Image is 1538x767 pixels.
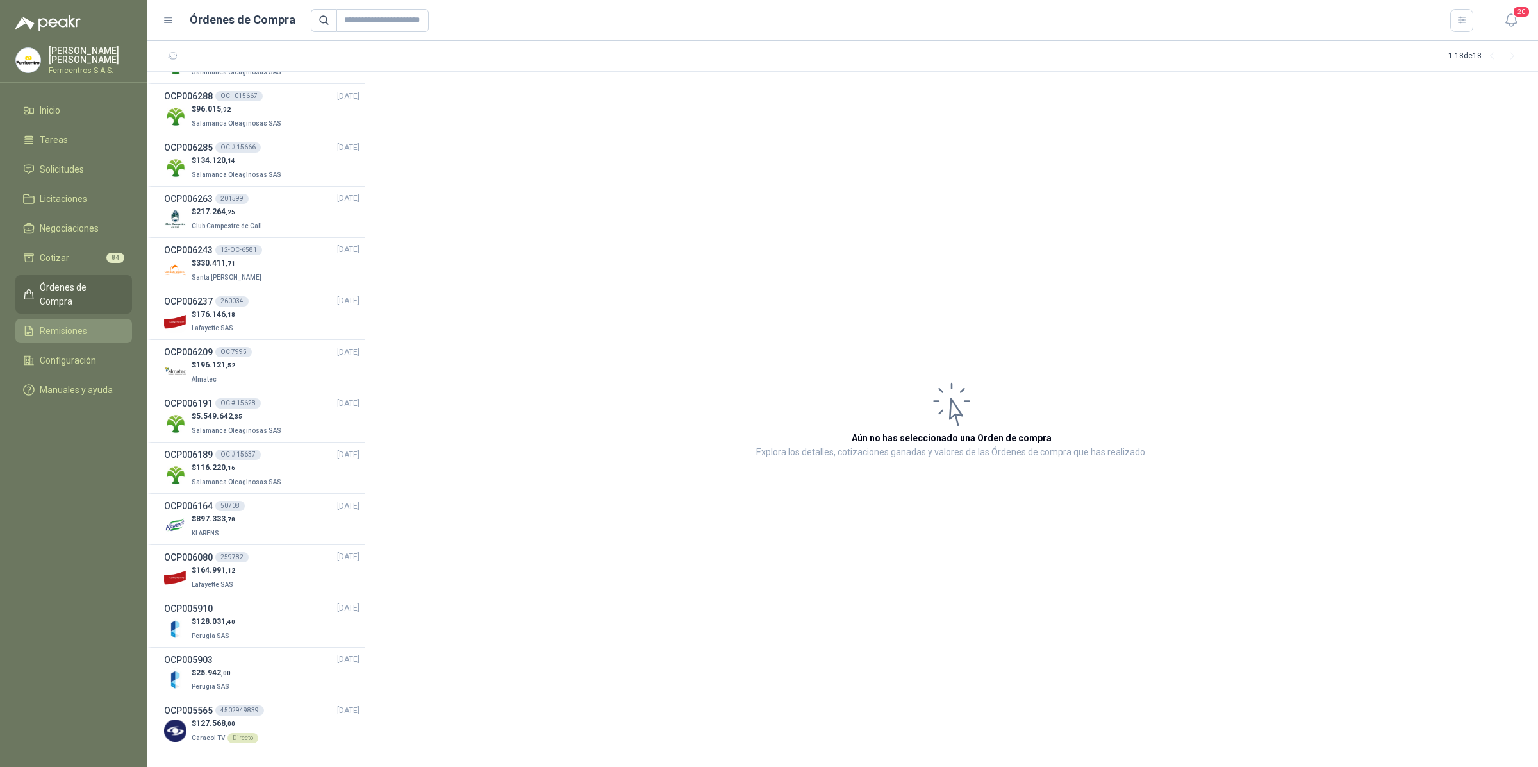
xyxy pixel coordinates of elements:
span: 127.568 [196,719,235,728]
button: 20 [1500,9,1523,32]
span: [DATE] [337,653,360,666]
span: Inicio [40,103,60,117]
a: OCP0055654502949839[DATE] Company Logo$127.568,00Caracol TVDirecto [164,704,360,744]
p: $ [192,308,236,321]
span: 84 [106,253,124,263]
span: Licitaciones [40,192,87,206]
img: Company Logo [164,310,186,333]
span: 116.220 [196,463,235,472]
span: Remisiones [40,324,87,338]
a: OCP006263201599[DATE] Company Logo$217.264,25Club Campestre de Cali [164,192,360,232]
h3: OCP006285 [164,140,213,155]
h3: OCP006189 [164,448,213,462]
img: Company Logo [164,618,186,640]
h3: OCP006080 [164,550,213,564]
a: Tareas [15,128,132,152]
p: Explora los detalles, cotizaciones ganadas y valores de las Órdenes de compra que has realizado. [756,445,1147,460]
img: Company Logo [164,208,186,230]
p: [PERSON_NAME] [PERSON_NAME] [49,46,132,64]
div: OC # 15628 [215,398,261,409]
span: Caracol TV [192,734,225,741]
a: OCP005903[DATE] Company Logo$25.942,00Perugia SAS [164,653,360,693]
h3: OCP006209 [164,345,213,359]
span: 96.015 [196,105,231,114]
h3: OCP006263 [164,192,213,206]
span: 25.942 [196,668,231,677]
h3: OCP006164 [164,499,213,513]
div: 201599 [215,194,249,204]
a: Negociaciones [15,216,132,240]
div: 1 - 18 de 18 [1448,46,1523,67]
p: Ferricentros S.A.S. [49,67,132,74]
p: $ [192,513,235,525]
span: ,18 [226,311,235,318]
span: Salamanca Oleaginosas SAS [192,171,281,178]
a: Configuración [15,348,132,373]
div: OC 7995 [215,347,252,357]
h3: OCP005903 [164,653,213,667]
div: 259782 [215,552,249,562]
span: Salamanca Oleaginosas SAS [192,69,281,76]
div: 260034 [215,296,249,307]
span: Lafayette SAS [192,324,233,332]
h3: OCP006243 [164,243,213,257]
a: OCP006285OC # 15666[DATE] Company Logo$134.120,14Salamanca Oleaginosas SAS [164,140,360,181]
span: [DATE] [337,142,360,154]
a: Manuales y ayuda [15,378,132,402]
img: Logo peakr [15,15,81,31]
div: OC - 015667 [215,91,263,101]
p: $ [192,667,232,679]
span: [DATE] [337,295,360,307]
span: 134.120 [196,156,235,165]
img: Company Logo [164,515,186,537]
h1: Órdenes de Compra [190,11,295,29]
img: Company Logo [164,720,186,742]
span: ,00 [221,670,231,677]
p: $ [192,206,265,218]
span: Órdenes de Compra [40,280,120,308]
span: [DATE] [337,398,360,410]
span: Salamanca Oleaginosas SAS [192,427,281,434]
span: ,52 [226,362,235,369]
p: $ [192,257,264,269]
div: OC # 15666 [215,142,261,153]
span: Solicitudes [40,162,84,176]
a: OCP006191OC # 15628[DATE] Company Logo$5.549.642,35Salamanca Oleaginosas SAS [164,396,360,437]
span: 176.146 [196,310,235,319]
a: OCP00616450708[DATE] Company Logo$897.333,78KLARENS [164,499,360,539]
img: Company Logo [164,566,186,589]
span: Tareas [40,133,68,147]
span: 196.121 [196,360,235,369]
a: Solicitudes [15,157,132,181]
h3: OCP006288 [164,89,213,103]
span: Lafayette SAS [192,581,233,588]
span: ,35 [233,413,242,420]
span: [DATE] [337,192,360,205]
span: 128.031 [196,617,235,626]
div: 12-OC-6581 [215,245,262,255]
span: Negociaciones [40,221,99,235]
span: ,71 [226,260,235,267]
span: [DATE] [337,705,360,717]
div: OC # 15637 [215,450,261,460]
img: Company Logo [164,156,186,179]
a: OCP006080259782[DATE] Company Logo$164.991,12Lafayette SAS [164,550,360,591]
p: $ [192,155,284,167]
p: $ [192,718,258,730]
div: Directo [227,733,258,743]
a: OCP005910[DATE] Company Logo$128.031,40Perugia SAS [164,602,360,642]
h3: OCP005565 [164,704,213,718]
h3: OCP006191 [164,396,213,410]
a: OCP00624312-OC-6581[DATE] Company Logo$330.411,71Santa [PERSON_NAME] [164,243,360,283]
a: Órdenes de Compra [15,275,132,314]
span: Configuración [40,353,96,367]
p: $ [192,103,284,115]
h3: Aún no has seleccionado una Orden de compra [852,431,1052,445]
span: KLARENS [192,530,219,537]
span: [DATE] [337,602,360,614]
span: [DATE] [337,449,360,461]
span: Almatec [192,376,217,383]
p: $ [192,359,235,371]
span: ,40 [226,618,235,625]
span: ,16 [226,464,235,471]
